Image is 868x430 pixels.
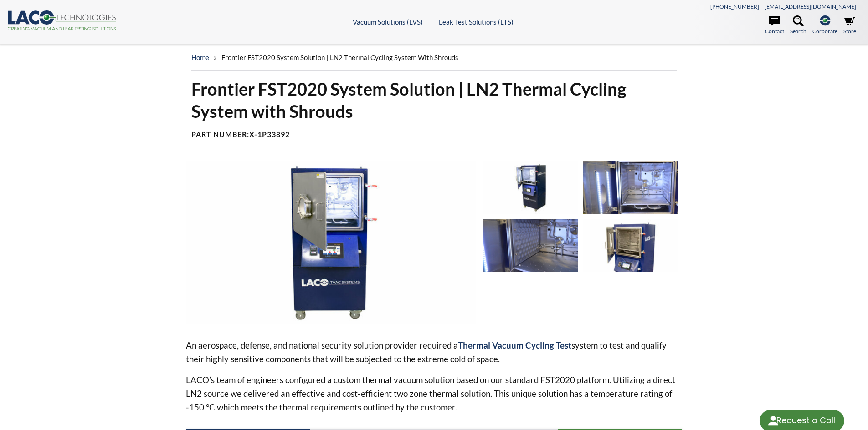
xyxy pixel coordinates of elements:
[191,78,677,123] h1: Frontier FST2020 System Solution | LN2 Thermal Cycling System with Shrouds
[765,3,856,10] a: [EMAIL_ADDRESS][DOMAIN_NAME]
[812,27,837,35] span: Corporate
[439,18,514,26] a: Leak Test Solutions (LTS)
[186,161,477,324] img: TVCT System, front view, open door
[186,373,683,414] p: LACO’s team of engineers configured a custom thermal vacuum solution based on our standard FST202...
[583,161,678,214] img: Thermal Platen and Shroud, chamber internal
[765,15,784,35] a: Contact
[186,339,683,366] p: An aerospace, defense, and national security solution provider required a system to test and qual...
[710,3,759,10] a: [PHONE_NUMBER]
[191,53,209,61] a: home
[353,18,423,26] a: Vacuum Solutions (LVS)
[583,219,678,272] img: TVCT System, chamber close-up
[221,53,458,61] span: Frontier FST2020 System Solution | LN2 Thermal Cycling System with Shrouds
[191,130,677,139] h4: Part Number:
[458,340,571,350] strong: Thermal Vacuum Cycling Test
[790,15,806,35] a: Search
[843,15,856,35] a: Store
[483,161,578,214] img: TVCT System, angled view, open door
[191,45,677,71] div: »
[483,219,578,272] img: Thermal Platen and Shroud, chamber close-up
[766,414,781,428] img: round button
[249,130,290,138] b: X-1P33892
